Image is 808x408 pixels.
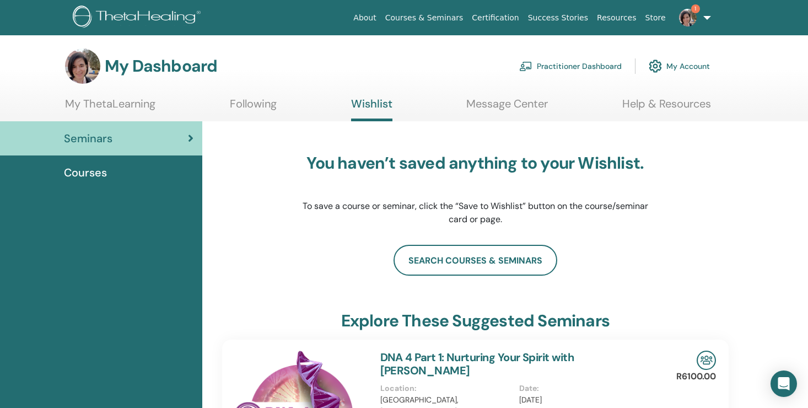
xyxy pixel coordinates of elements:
[676,370,716,383] p: R6100.00
[380,383,513,394] p: Location :
[691,4,700,13] span: 1
[230,97,277,119] a: Following
[381,8,468,28] a: Courses & Seminars
[466,97,548,119] a: Message Center
[351,97,392,121] a: Wishlist
[394,245,557,276] a: search courses & seminars
[641,8,670,28] a: Store
[64,130,112,147] span: Seminars
[519,54,622,78] a: Practitioner Dashboard
[467,8,523,28] a: Certification
[519,394,652,406] p: [DATE]
[592,8,641,28] a: Resources
[73,6,204,30] img: logo.png
[524,8,592,28] a: Success Stories
[105,56,217,76] h3: My Dashboard
[622,97,711,119] a: Help & Resources
[519,61,532,71] img: chalkboard-teacher.svg
[649,54,710,78] a: My Account
[697,351,716,370] img: In-Person Seminar
[301,153,649,173] h3: You haven’t saved anything to your Wishlist.
[301,200,649,226] p: To save a course or seminar, click the “Save to Wishlist” button on the course/seminar card or page.
[341,311,610,331] h3: explore these suggested seminars
[519,383,652,394] p: Date :
[380,350,574,378] a: DNA 4 Part 1: Nurturing Your Spirit with [PERSON_NAME]
[649,57,662,76] img: cog.svg
[771,371,797,397] div: Open Intercom Messenger
[679,9,697,26] img: default.jpg
[65,49,100,84] img: default.jpg
[64,164,107,181] span: Courses
[65,97,155,119] a: My ThetaLearning
[349,8,380,28] a: About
